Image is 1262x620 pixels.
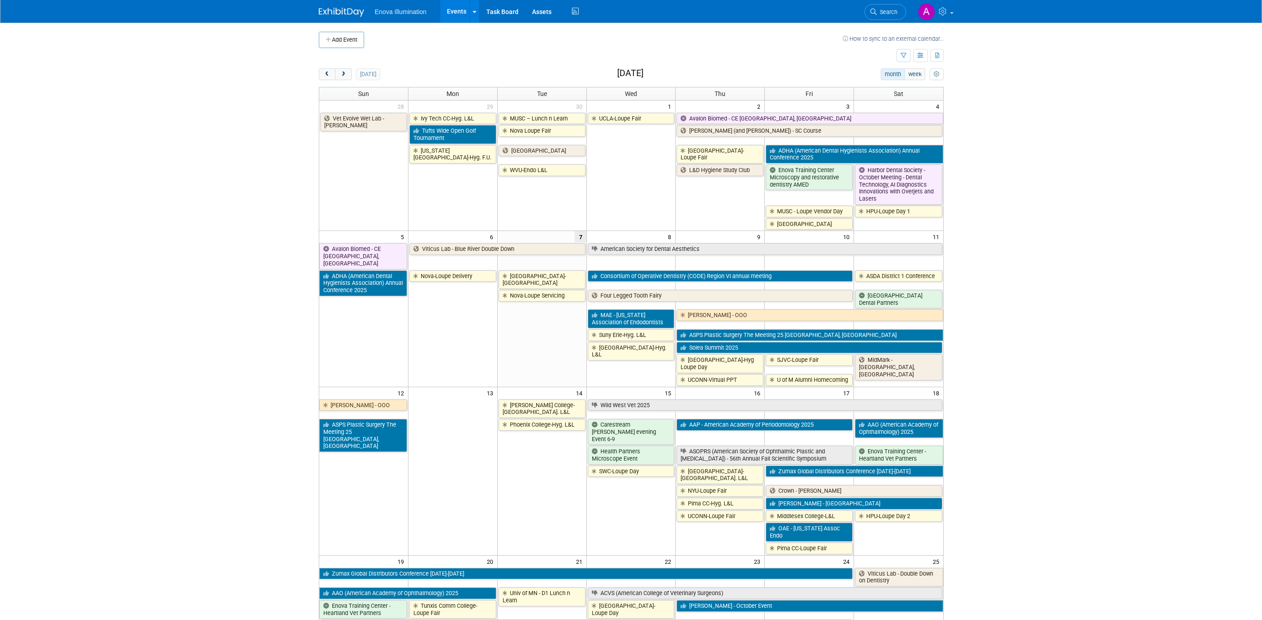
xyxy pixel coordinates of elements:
[864,4,906,20] a: Search
[932,387,943,399] span: 18
[677,419,853,431] a: AAP - American Academy of Periodontology 2025
[855,419,943,437] a: AAO (American Academy of Ophthalmology) 2025
[319,8,364,17] img: ExhibitDay
[625,90,637,97] span: Wed
[766,164,853,190] a: Enova Training Center Microscopy and restorative dentistry AMED
[397,101,408,112] span: 28
[918,3,935,20] img: Abby Nelson
[409,125,496,144] a: Tufts Wide Open Golf Tournament
[499,113,585,125] a: MUSC – Lunch n Learn
[575,387,586,399] span: 14
[588,309,675,328] a: MAE - [US_STATE] Association of Endodontists
[842,231,854,242] span: 10
[766,218,853,230] a: [GEOGRAPHIC_DATA]
[335,68,352,80] button: next
[932,231,943,242] span: 11
[575,556,586,567] span: 21
[617,68,643,78] h2: [DATE]
[319,270,407,296] a: ADHA (American Dental Hygienists Association) Annual Conference 2025
[486,387,497,399] span: 13
[677,329,943,341] a: ASPS Plastic Surgery The Meeting 25 [GEOGRAPHIC_DATA], [GEOGRAPHIC_DATA]
[667,101,675,112] span: 1
[766,485,942,497] a: Crown - [PERSON_NAME]
[319,419,407,452] a: ASPS Plastic Surgery The Meeting 25 [GEOGRAPHIC_DATA], [GEOGRAPHIC_DATA]
[930,68,943,80] button: myCustomButton
[499,419,585,431] a: Phoenix College-Hyg. L&L
[588,113,675,125] a: UCLA-Loupe Fair
[588,466,675,477] a: SWC-Loupe Day
[320,113,407,131] a: Vet Evolve Wet Lab - [PERSON_NAME]
[904,68,925,80] button: week
[409,145,496,163] a: [US_STATE][GEOGRAPHIC_DATA]-Hyg. F.U.
[766,498,942,509] a: [PERSON_NAME] - [GEOGRAPHIC_DATA]
[842,387,854,399] span: 17
[588,342,675,360] a: [GEOGRAPHIC_DATA]-Hyg. L&L
[756,101,764,112] span: 2
[877,9,897,15] span: Search
[499,587,585,606] a: Univ of MN - D1 Lunch n Learn
[319,243,407,269] a: Avalon Biomed - CE [GEOGRAPHIC_DATA], [GEOGRAPHIC_DATA]
[766,374,853,386] a: U of M Alumni Homecoming
[806,90,813,97] span: Fri
[677,446,853,464] a: ASOPRS (American Society of Ophthalmic Plastic and [MEDICAL_DATA]) - 56th Annual Fall Scientific ...
[588,290,853,302] a: Four Legged Tooth Fairy
[319,68,336,80] button: prev
[753,387,764,399] span: 16
[319,568,853,580] a: Zumax Global Distributors Conference [DATE]-[DATE]
[855,206,942,217] a: HPU-Loupe Day 1
[588,270,853,282] a: Consortium of Operative Dentistry (CODE) Region VI annual meeting
[664,556,675,567] span: 22
[753,556,764,567] span: 23
[358,90,369,97] span: Sun
[766,510,853,522] a: Middlesex College-L&L
[677,164,763,176] a: L&D Hygiene Study Club
[842,556,854,567] span: 24
[677,342,942,354] a: Solea Summit 2025
[499,290,585,302] a: Nova-Loupe Servicing
[409,270,496,282] a: Nova-Loupe Delivery
[486,101,497,112] span: 29
[588,587,942,599] a: ACVS (American College of Veterinary Surgeons)
[766,354,853,366] a: SJVC-Loupe Fair
[677,485,763,497] a: NYU-Loupe Fair
[667,231,675,242] span: 8
[855,270,942,282] a: ASDA District 1 Conference
[677,354,763,373] a: [GEOGRAPHIC_DATA]-Hyg Loupe Day
[855,446,943,464] a: Enova Training Center - Heartland Vet Partners
[766,145,943,163] a: ADHA (American Dental Hygienists Association) Annual Conference 2025
[489,231,497,242] span: 6
[881,68,905,80] button: month
[766,206,853,217] a: MUSC - Loupe Vendor Day
[932,556,943,567] span: 25
[575,231,586,242] span: 7
[409,600,496,619] a: Tunxis Comm College-Loupe Fair
[409,113,496,125] a: Ivy Tech CC-Hyg. L&L
[766,543,853,554] a: Pima CC-Loupe Fair
[588,419,675,445] a: Carestream [PERSON_NAME] evening Event 6-9
[575,101,586,112] span: 30
[715,90,725,97] span: Thu
[855,290,942,308] a: [GEOGRAPHIC_DATA] Dental Partners
[499,145,585,157] a: [GEOGRAPHIC_DATA]
[588,600,675,619] a: [GEOGRAPHIC_DATA]-Loupe Day
[934,72,940,77] i: Personalize Calendar
[677,510,763,522] a: UCONN-Loupe Fair
[677,125,942,137] a: [PERSON_NAME] (and [PERSON_NAME]) - SC Course
[499,164,585,176] a: WVU-Endo L&L
[400,231,408,242] span: 5
[677,498,763,509] a: Pima CC-Hyg. L&L
[499,125,585,137] a: Nova Loupe Fair
[677,466,763,484] a: [GEOGRAPHIC_DATA]-[GEOGRAPHIC_DATA]. L&L
[766,523,853,541] a: OAE - [US_STATE] Assoc Endo
[375,8,427,15] span: Enova Illumination
[588,329,675,341] a: Suny Erie-Hyg. L&L
[397,387,408,399] span: 12
[409,243,585,255] a: Viticus Lab - Blue River Double Down
[588,243,942,255] a: American Society for Dental Aesthetics
[486,556,497,567] span: 20
[319,587,496,599] a: AAO (American Academy of Ophthalmology) 2025
[664,387,675,399] span: 15
[677,145,763,163] a: [GEOGRAPHIC_DATA]-Loupe Fair
[319,600,407,619] a: Enova Training Center - Heartland Vet Partners
[356,68,380,80] button: [DATE]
